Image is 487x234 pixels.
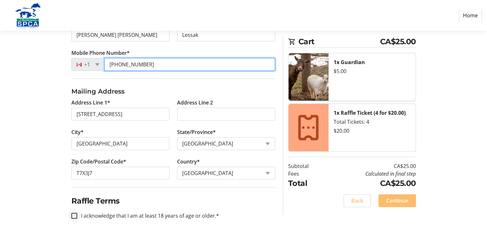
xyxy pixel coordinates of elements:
h2: Raffle Terms [71,195,275,207]
td: Fees [288,170,325,178]
div: $20.00 [334,127,410,135]
img: Alberta SPCA's Logo [5,3,51,28]
input: Zip or Postal Code [71,167,169,180]
span: Back [351,197,363,205]
td: Calculated in final step [325,170,416,178]
td: CA$25.00 [325,162,416,170]
td: Subtotal [288,162,325,170]
button: Continue [378,194,416,207]
label: Address Line 1* [71,99,110,106]
h3: Mailing Address [71,87,275,96]
label: I acknowledge that I am at least 18 years of age or older.* [77,212,219,220]
input: (506) 234-5678 [104,58,275,71]
span: CA$25.00 [380,36,416,47]
img: Guardian [288,53,329,101]
label: Zip Code/Postal Code* [71,158,126,165]
td: CA$25.00 [325,178,416,189]
label: Address Line 2 [177,99,213,106]
label: Mobile Phone Number* [71,49,130,57]
label: State/Province* [177,128,216,136]
input: City [71,137,169,150]
strong: 1x Raffle Ticket (4 for $20.00) [334,109,406,116]
button: Back [344,194,371,207]
label: City* [71,128,84,136]
label: Country* [177,158,200,165]
td: Total [288,178,325,189]
span: Continue [386,197,408,205]
input: Address [71,108,169,121]
div: Total Tickets: 4 [334,118,410,126]
div: $5.00 [334,67,410,75]
a: Home [459,9,482,21]
span: Cart [298,36,380,47]
strong: 1x Guardian [334,59,365,66]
